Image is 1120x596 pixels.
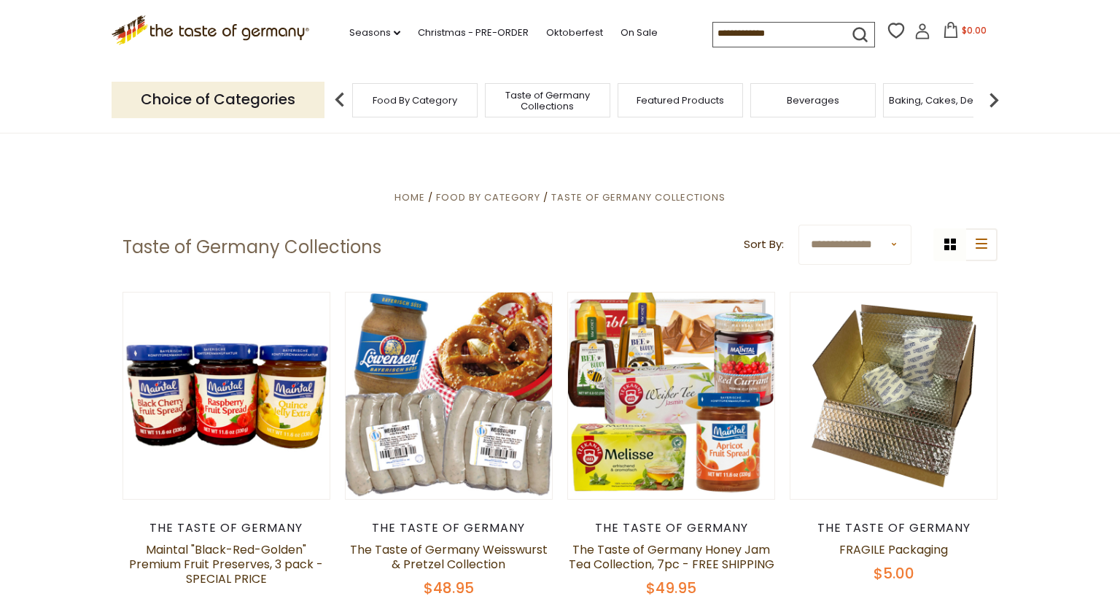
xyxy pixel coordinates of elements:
div: The Taste of Germany [790,521,997,535]
a: FRAGILE Packaging [839,541,948,558]
a: The Taste of Germany Honey Jam Tea Collection, 7pc - FREE SHIPPING [569,541,774,573]
img: previous arrow [325,85,354,115]
span: $5.00 [874,563,914,584]
button: $0.00 [933,22,995,44]
span: $0.00 [962,24,987,36]
a: Maintal "Black-Red-Golden" Premium Fruit Preserves, 3 pack - SPECIAL PRICE [129,541,323,587]
div: The Taste of Germany [122,521,330,535]
img: The Taste of Germany Weisswurst & Pretzel Collection [346,293,552,499]
a: Food By Category [373,95,457,106]
img: FRAGILE Packaging [790,293,997,499]
a: Seasons [349,25,400,41]
a: Food By Category [436,190,540,204]
img: next arrow [979,85,1008,115]
a: Christmas - PRE-ORDER [418,25,529,41]
a: The Taste of Germany Weisswurst & Pretzel Collection [350,541,548,573]
h1: Taste of Germany Collections [122,236,381,258]
a: On Sale [621,25,658,41]
a: Beverages [787,95,839,106]
img: Maintal "Black-Red-Golden" Premium Fruit Preserves, 3 pack - SPECIAL PRICE [123,293,330,499]
a: Taste of Germany Collections [551,190,726,204]
div: The Taste of Germany [567,521,775,535]
img: The Taste of Germany Honey Jam Tea Collection, 7pc - FREE SHIPPING [568,293,774,499]
a: Home [394,190,425,204]
label: Sort By: [744,236,784,254]
a: Taste of Germany Collections [489,90,606,112]
div: The Taste of Germany [345,521,553,535]
a: Featured Products [637,95,724,106]
p: Choice of Categories [112,82,324,117]
a: Oktoberfest [546,25,603,41]
a: Baking, Cakes, Desserts [889,95,1002,106]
